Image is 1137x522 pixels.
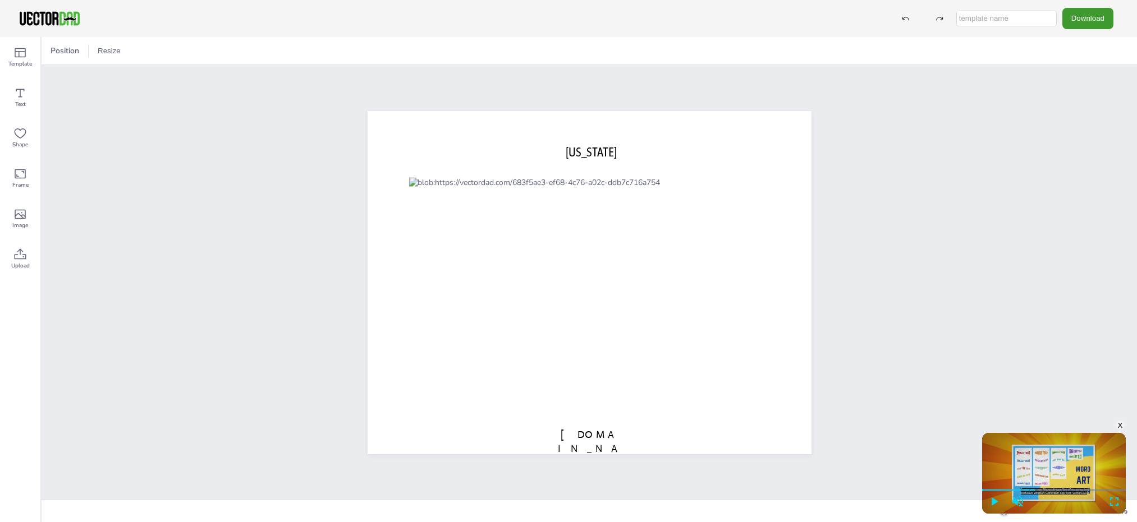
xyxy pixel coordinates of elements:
span: Shape [12,140,28,149]
span: Position [48,45,81,56]
button: Download [1062,8,1113,29]
img: VectorDad-1.png [18,10,81,27]
span: [US_STATE] [566,144,617,159]
span: Template [8,59,32,68]
input: template name [956,11,1057,26]
span: Text [15,100,26,109]
span: Frame [12,181,29,190]
span: [DOMAIN_NAME] [558,428,621,468]
span: Image [12,221,28,230]
span: Upload [11,261,30,270]
button: Resize [93,42,125,60]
